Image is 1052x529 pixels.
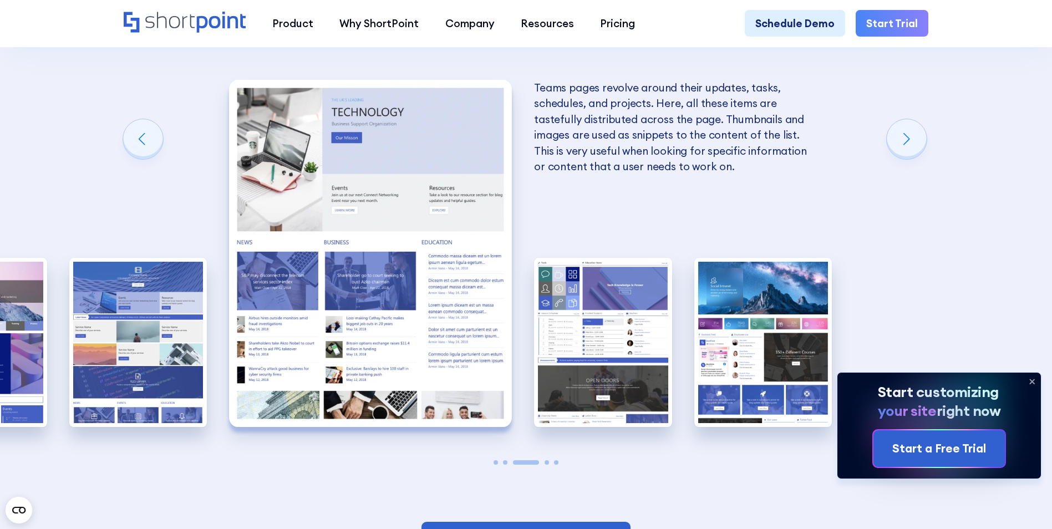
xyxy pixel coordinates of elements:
[503,460,507,465] span: Go to slide 2
[887,119,927,159] div: Next slide
[272,16,313,31] div: Product
[534,258,672,427] div: 4 / 5
[694,258,832,427] img: Best SharePoint Intranet Site Designs
[123,119,163,159] div: Previous slide
[507,10,587,36] a: Resources
[327,10,432,36] a: Why ShortPoint
[892,440,986,457] div: Start a Free Trial
[521,16,574,31] div: Resources
[600,16,635,31] div: Pricing
[745,10,845,36] a: Schedule Demo
[856,10,928,36] a: Start Trial
[494,460,498,465] span: Go to slide 1
[445,16,495,31] div: Company
[69,258,207,427] img: Best SharePoint Intranet Sites
[259,10,326,36] a: Product
[229,80,512,427] img: Best SharePoint Designs
[69,258,207,427] div: 2 / 5
[554,460,558,465] span: Go to slide 5
[534,258,672,427] img: Best SharePoint Intranet Examples
[6,497,32,523] button: Open CMP widget
[534,80,817,175] p: Teams pages revolve around their updates, tasks, schedules, and projects. Here, all these items a...
[339,16,419,31] div: Why ShortPoint
[694,258,832,427] div: 5 / 5
[124,12,246,34] a: Home
[229,80,512,427] div: 3 / 5
[432,10,507,36] a: Company
[545,460,549,465] span: Go to slide 4
[513,460,539,465] span: Go to slide 3
[587,10,648,36] a: Pricing
[873,430,1005,467] a: Start a Free Trial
